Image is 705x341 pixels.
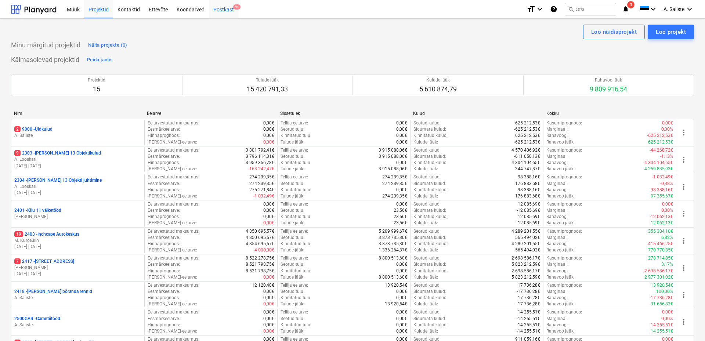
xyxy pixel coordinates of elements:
[413,274,438,280] p: Kulude jääk :
[518,282,540,289] p: 17 736,28€
[679,182,688,191] span: more_vert
[263,133,274,139] p: 0,00€
[518,174,540,180] p: 98 388,16€
[14,258,74,265] p: 2417 - [STREET_ADDRESS]
[648,255,673,261] p: 278 714,85€
[546,282,582,289] p: Kasumiprognoos :
[263,220,274,226] p: 0,00€
[281,193,304,199] p: Tulude jääk :
[148,228,199,235] p: Eelarvestatud maksumus :
[546,241,568,247] p: Rahavoog :
[281,126,304,133] p: Seotud tulu :
[281,255,308,261] p: Tellija eelarve :
[263,207,274,214] p: 0,00€
[546,193,575,199] p: Rahavoo jääk :
[413,193,438,199] p: Kulude jääk :
[382,193,407,199] p: 274 239,35€
[647,133,673,139] p: -625 212,53€
[413,133,448,139] p: Kinnitatud kulud :
[148,261,180,268] p: Eesmärkeelarve :
[263,126,274,133] p: 0,00€
[281,295,311,301] p: Kinnitatud tulu :
[14,231,23,237] span: 19
[379,153,407,160] p: 3 915 088,06€
[546,228,582,235] p: Kasumiprognoos :
[249,174,274,180] p: 274 239,35€
[413,126,446,133] p: Sidumata kulud :
[511,228,540,235] p: 4 289 201,55€
[385,301,407,307] p: 13 920,54€
[263,295,274,301] p: 0,00€
[148,193,197,199] p: [PERSON_NAME]-eelarve :
[660,153,673,160] p: -1,13%
[281,160,311,166] p: Kinnitatud tulu :
[514,153,540,160] p: -611 050,13€
[546,261,568,268] p: Marginaal :
[148,133,180,139] p: Hinnaprognoos :
[253,247,274,253] p: -4 000,00€
[590,85,627,94] p: 9 809 916,54
[648,25,694,39] button: Loo projekt
[679,155,688,164] span: more_vert
[546,174,582,180] p: Kasumiprognoos :
[14,316,141,328] div: 2500GAR -GarantiitöödA. Saliste
[148,147,199,153] p: Eelarvestatud maksumus :
[281,220,304,226] p: Tulude jääk :
[396,268,407,274] p: 0,00€
[590,77,627,83] p: Rahavoo jääk
[379,255,407,261] p: 8 800 513,60€
[379,235,407,241] p: 3 873 735,30€
[14,265,141,271] p: [PERSON_NAME]
[281,228,308,235] p: Tellija eelarve :
[246,255,274,261] p: 8 522 278,75€
[546,120,582,126] p: Kasumiprognoos :
[263,289,274,295] p: 0,00€
[661,126,673,133] p: 0,00%
[379,247,407,253] p: 1 336 264,37€
[515,235,540,241] p: 565 494,02€
[662,120,673,126] p: 0,00€
[546,214,568,220] p: Rahavoog :
[648,139,673,145] p: 625 212,53€
[14,207,61,214] p: 2401 - Kilu 11 väiketööd
[14,190,141,196] p: [DATE] - [DATE]
[382,174,407,180] p: 274 239,35€
[148,295,180,301] p: Hinnaprognoos :
[148,247,197,253] p: [PERSON_NAME]-eelarve :
[246,241,274,247] p: 4 854 695,57€
[396,133,407,139] p: 0,00€
[644,166,673,172] p: 4 259 835,93€
[396,139,407,145] p: 0,00€
[546,187,568,193] p: Rahavoog :
[622,5,629,14] i: notifications
[281,289,304,295] p: Seotud tulu :
[583,25,645,39] button: Loo näidisprojekt
[396,295,407,301] p: 0,00€
[281,235,304,241] p: Seotud tulu :
[515,247,540,253] p: 565 494,02€
[379,274,407,280] p: 8 800 513,60€
[546,111,673,116] div: Kokku
[385,282,407,289] p: 13 920,54€
[249,181,274,187] p: 274 239,35€
[281,282,308,289] p: Tellija eelarve :
[413,201,441,207] p: Seotud kulud :
[514,126,540,133] p: -625 212,53€
[546,160,568,166] p: Rahavoog :
[511,274,540,280] p: 5 823 212,59€
[11,55,79,64] p: Käimasolevad projektid
[247,85,288,94] p: 15 420 791,33
[88,77,105,83] p: Projektid
[413,282,441,289] p: Seotud kulud :
[511,147,540,153] p: 4 570 406,92€
[148,289,180,295] p: Eesmärkeelarve :
[679,264,688,272] span: more_vert
[379,147,407,153] p: 3 915 088,06€
[413,289,446,295] p: Sidumata kulud :
[14,231,79,237] p: 2403 - Inchcape Autokeskus
[649,5,658,14] i: keyboard_arrow_down
[281,187,311,193] p: Kinnitatud tulu :
[518,187,540,193] p: 98 388,16€
[246,235,274,241] p: 4 850 695,57€
[419,85,457,94] p: 5 610 874,79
